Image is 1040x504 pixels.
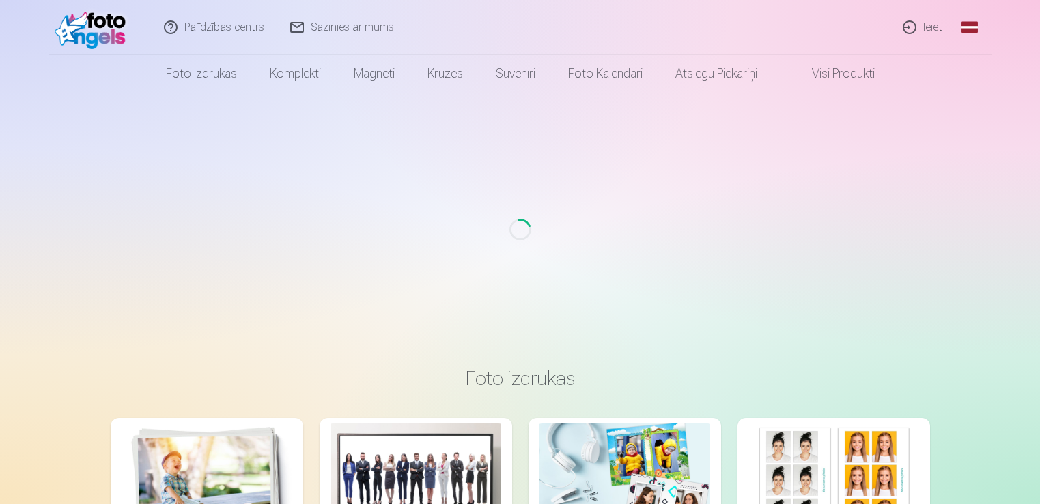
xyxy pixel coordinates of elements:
a: Foto kalendāri [552,55,659,93]
h3: Foto izdrukas [122,366,919,391]
a: Visi produkti [774,55,891,93]
img: /fa1 [55,5,133,49]
a: Atslēgu piekariņi [659,55,774,93]
a: Foto izdrukas [150,55,253,93]
a: Magnēti [337,55,411,93]
a: Suvenīri [479,55,552,93]
a: Krūzes [411,55,479,93]
a: Komplekti [253,55,337,93]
